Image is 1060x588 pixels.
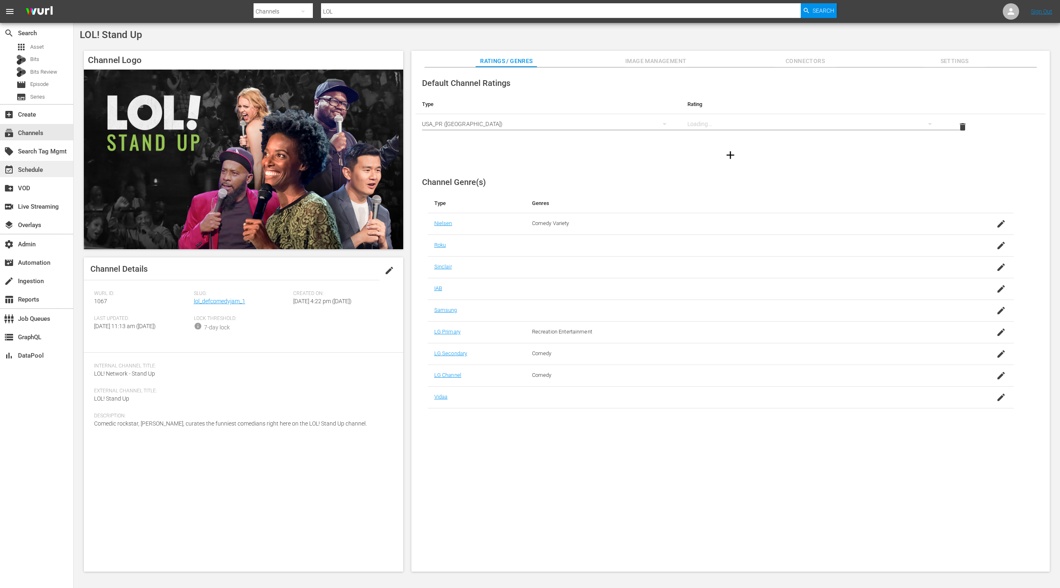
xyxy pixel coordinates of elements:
span: Channels [4,128,14,138]
span: Channel Genre(s) [422,177,486,187]
th: Type [415,95,681,114]
button: delete [953,117,972,137]
span: 1067 [94,298,107,304]
span: Connectors [775,56,836,66]
span: Live Streaming [4,202,14,212]
span: Ingestion [4,276,14,286]
span: Wurl ID: [94,291,190,297]
span: Lock Threshold: [194,315,290,322]
span: LOL! Network - Stand Up [94,370,155,377]
span: Created On: [293,291,389,297]
span: Create [4,110,14,119]
span: Search [4,28,14,38]
span: Search Tag Mgmt [4,146,14,156]
span: Overlays [4,220,14,230]
span: Default Channel Ratings [422,78,510,88]
a: LG Primary [434,329,460,335]
a: Nielsen [434,220,452,226]
a: IAB [434,285,442,291]
span: Episode [16,80,26,90]
a: LG Channel [434,372,461,378]
th: Rating [681,95,946,114]
span: Channel Details [90,264,148,274]
img: LOL! Stand Up [84,70,403,249]
a: Roku [434,242,446,248]
span: menu [5,7,15,16]
th: Genres [526,194,949,213]
div: Bits [16,55,26,65]
table: simple table [415,95,1046,140]
div: 7-day lock [204,323,230,332]
span: Asset [16,42,26,52]
span: VOD [4,183,14,193]
a: lol_defcomedyjam_1 [194,298,245,304]
span: Series [30,93,45,101]
span: info [194,322,202,330]
a: Vidaa [434,394,448,400]
h4: Channel Logo [84,51,403,70]
span: Episode [30,80,49,88]
span: Comedic rockstar, [PERSON_NAME], curates the funniest comedians right here on the LOL! Stand Up c... [94,420,367,427]
span: Series [16,92,26,102]
span: [DATE] 4:22 pm ([DATE]) [293,298,352,304]
span: Slug: [194,291,290,297]
span: LOL! Stand Up [80,29,142,41]
span: Ratings / Genres [476,56,537,66]
span: GraphQL [4,332,14,342]
span: Last Updated: [94,315,190,322]
span: Admin [4,239,14,249]
span: Bits Review [30,68,57,76]
span: DataPool [4,351,14,360]
span: Asset [30,43,44,51]
span: delete [958,122,968,132]
span: Description: [94,413,389,419]
a: Samsung [434,307,457,313]
span: Search [813,3,834,18]
a: LG Secondary [434,350,467,356]
img: ans4CAIJ8jUAAAAAAAAAAAAAAAAAAAAAAAAgQb4GAAAAAAAAAAAAAAAAAAAAAAAAJMjXAAAAAAAAAAAAAAAAAAAAAAAAgAT5G... [20,2,59,21]
div: Bits Review [16,67,26,77]
span: Image Management [625,56,687,66]
span: edit [384,266,394,275]
a: Sign Out [1031,8,1052,15]
span: LOL! Stand Up [94,395,129,402]
span: Bits [30,55,39,63]
span: Job Queues [4,314,14,324]
span: Settings [924,56,985,66]
span: Schedule [4,165,14,175]
span: Automation [4,258,14,268]
button: Search [801,3,837,18]
div: USA_PR ([GEOGRAPHIC_DATA]) [422,113,674,135]
span: [DATE] 11:13 am ([DATE]) [94,323,156,329]
th: Type [428,194,526,213]
span: Reports [4,295,14,304]
a: Sinclair [434,264,452,270]
span: Internal Channel Title: [94,363,389,369]
span: External Channel Title: [94,388,389,394]
button: edit [380,261,399,280]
